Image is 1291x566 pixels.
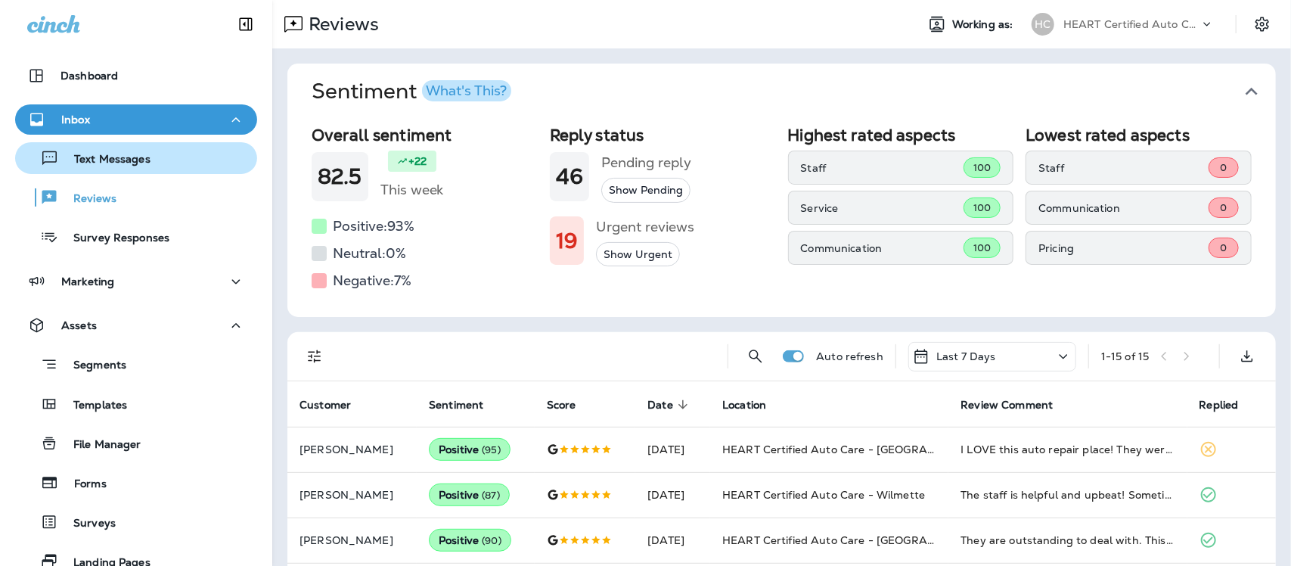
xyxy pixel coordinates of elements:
[635,472,710,518] td: [DATE]
[816,350,883,362] p: Auto refresh
[722,398,786,412] span: Location
[1026,126,1252,145] h2: Lowest rated aspects
[1220,161,1227,174] span: 0
[635,427,710,472] td: [DATE]
[722,399,766,412] span: Location
[482,489,500,502] span: ( 87 )
[1101,350,1149,362] div: 1 - 15 of 15
[58,359,126,374] p: Segments
[1220,201,1227,214] span: 0
[936,350,996,362] p: Last 7 Days
[1038,242,1209,254] p: Pricing
[1038,162,1209,174] p: Staff
[299,443,405,456] p: [PERSON_NAME]
[61,70,118,82] p: Dashboard
[225,9,267,39] button: Collapse Sidebar
[312,126,538,145] h2: Overall sentiment
[550,126,776,145] h2: Reply status
[722,443,994,456] span: HEART Certified Auto Care - [GEOGRAPHIC_DATA]
[556,164,583,189] h1: 46
[15,266,257,297] button: Marketing
[15,428,257,459] button: File Manager
[299,398,371,412] span: Customer
[960,399,1053,412] span: Review Comment
[59,477,107,492] p: Forms
[429,484,510,506] div: Positive
[1199,399,1239,412] span: Replied
[1232,341,1262,372] button: Export as CSV
[422,80,511,101] button: What's This?
[722,488,925,502] span: HEART Certified Auto Care - Wilmette
[1038,202,1209,214] p: Communication
[647,398,693,412] span: Date
[333,269,411,293] h5: Negative: 7 %
[801,242,964,254] p: Communication
[61,275,114,288] p: Marketing
[482,443,501,456] span: ( 95 )
[1032,13,1054,36] div: HC
[299,341,330,372] button: Filters
[788,126,1014,145] h2: Highest rated aspects
[61,319,97,331] p: Assets
[960,442,1175,457] div: I LOVE this auto repair place! They were so nice and fixed my car in one day! In fact, I am 74 ye...
[15,506,257,538] button: Surveys
[318,164,362,189] h1: 82.5
[960,398,1072,412] span: Review Comment
[15,61,257,91] button: Dashboard
[58,192,116,207] p: Reviews
[15,388,257,420] button: Templates
[299,64,1288,120] button: SentimentWhat's This?
[429,398,503,412] span: Sentiment
[429,399,483,412] span: Sentiment
[973,201,991,214] span: 100
[299,399,351,412] span: Customer
[15,142,257,174] button: Text Messages
[58,517,116,531] p: Surveys
[960,533,1175,548] div: They are outstanding to deal with. This reminds of the old time honest and trustworthy auto speci...
[596,215,694,239] h5: Urgent reviews
[15,467,257,499] button: Forms
[601,178,690,203] button: Show Pending
[15,182,257,213] button: Reviews
[960,487,1175,502] div: The staff is helpful and upbeat! Sometimes they can even fit in the work on your car when they ar...
[635,518,710,563] td: [DATE]
[973,161,991,174] span: 100
[61,114,90,126] p: Inbox
[303,13,379,36] p: Reviews
[312,79,511,104] h1: Sentiment
[15,221,257,253] button: Survey Responses
[601,151,691,175] h5: Pending reply
[596,242,680,267] button: Show Urgent
[1249,11,1276,38] button: Settings
[556,229,578,253] h1: 19
[408,154,427,169] p: +22
[59,153,151,167] p: Text Messages
[287,120,1276,317] div: SentimentWhat's This?
[429,529,511,552] div: Positive
[1199,398,1258,412] span: Replied
[333,241,406,266] h5: Neutral: 0 %
[952,18,1016,31] span: Working as:
[801,162,964,174] p: Staff
[429,438,511,461] div: Positive
[801,202,964,214] p: Service
[333,214,414,238] h5: Positive: 93 %
[973,241,991,254] span: 100
[380,178,444,202] h5: This week
[15,104,257,135] button: Inbox
[58,399,127,413] p: Templates
[740,341,771,372] button: Search Reviews
[15,310,257,341] button: Assets
[299,534,405,546] p: [PERSON_NAME]
[647,399,673,412] span: Date
[547,398,596,412] span: Score
[1063,18,1199,30] p: HEART Certified Auto Care
[1220,241,1227,254] span: 0
[299,489,405,501] p: [PERSON_NAME]
[426,84,507,98] div: What's This?
[15,348,257,381] button: Segments
[722,533,994,547] span: HEART Certified Auto Care - [GEOGRAPHIC_DATA]
[482,534,501,547] span: ( 90 )
[58,232,169,246] p: Survey Responses
[547,399,576,412] span: Score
